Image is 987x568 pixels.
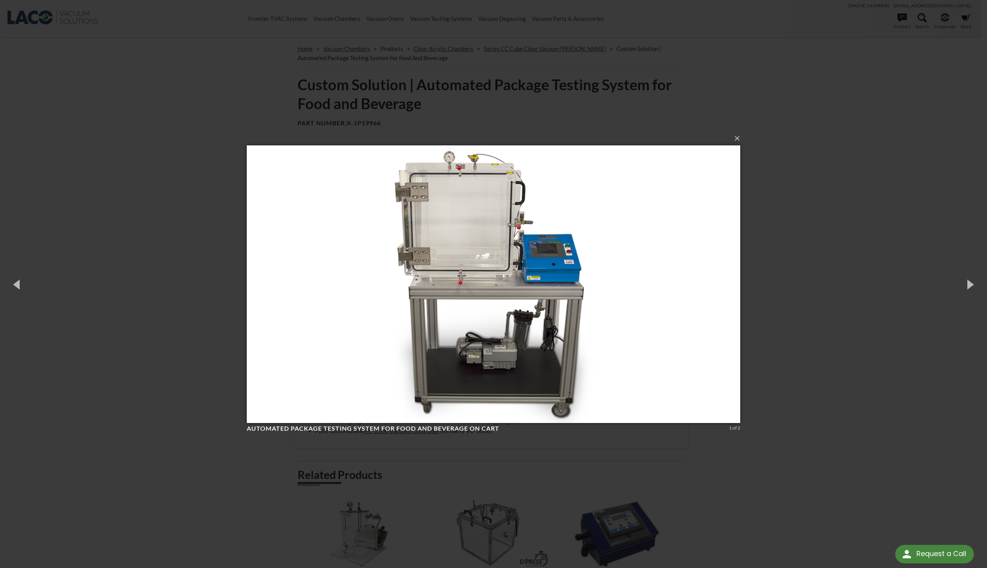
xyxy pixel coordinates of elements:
[895,545,974,563] div: Request a Call
[247,130,740,438] img: Automated Package Testing System for Food and Beverage on Cart
[249,130,743,147] button: ×
[901,548,913,560] img: round button
[916,545,966,563] div: Request a Call
[247,425,726,433] h4: Automated Package Testing System for Food and Beverage on Cart
[729,425,740,431] div: 1 of 2
[952,263,987,305] button: Next (Right arrow key)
